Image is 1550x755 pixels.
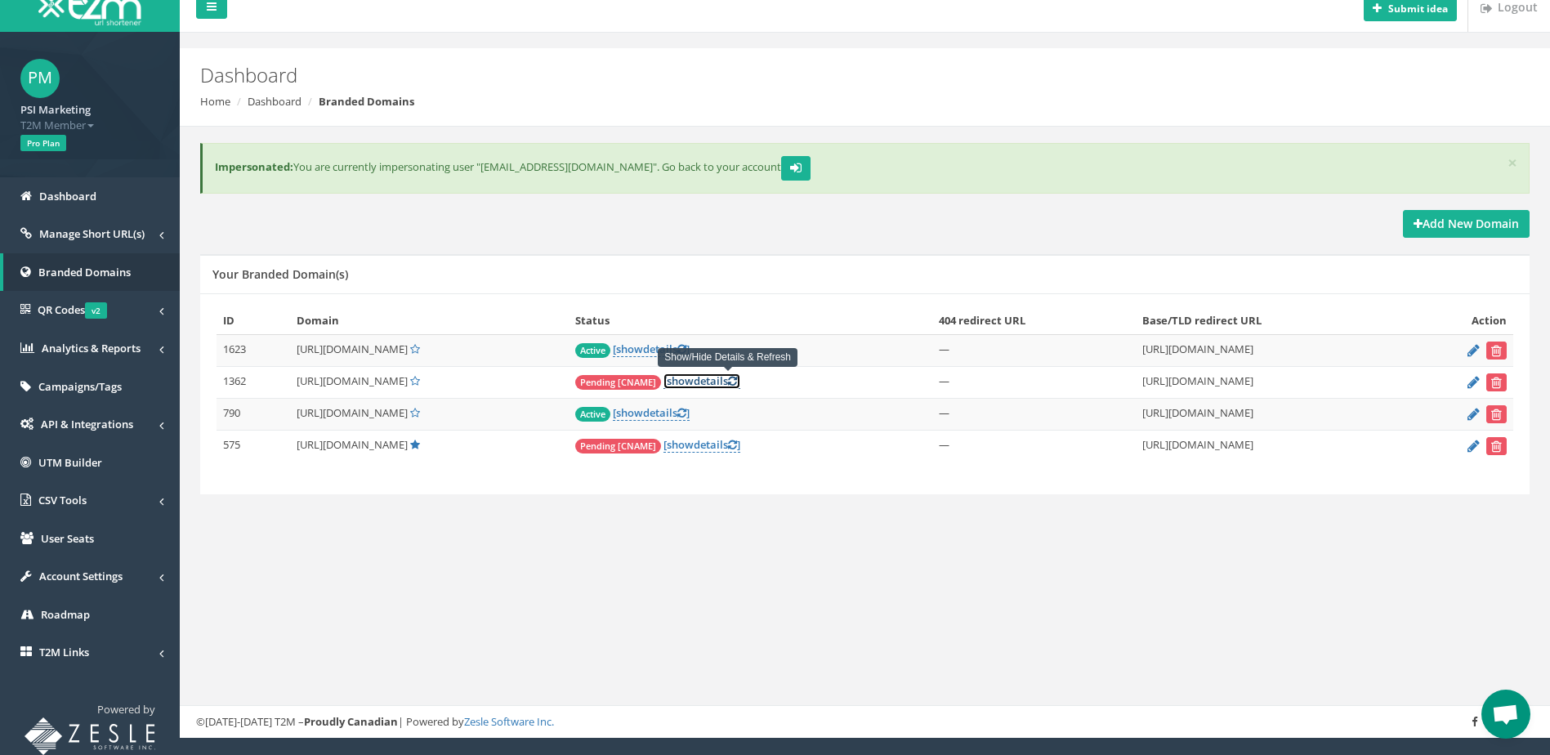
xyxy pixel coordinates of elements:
[25,717,155,755] img: T2M URL Shortener powered by Zesle Software Inc.
[304,714,398,729] strong: Proudly Canadian
[1414,216,1519,231] strong: Add New Domain
[20,98,159,132] a: PSI Marketing T2M Member
[410,373,420,388] a: Set Default
[42,341,141,355] span: Analytics & Reports
[39,189,96,203] span: Dashboard
[248,94,302,109] a: Dashboard
[1136,399,1406,431] td: [URL][DOMAIN_NAME]
[217,306,290,335] th: ID
[569,306,932,335] th: Status
[575,407,610,422] span: Active
[932,399,1136,431] td: —
[200,143,1530,194] div: You are currently impersonating user "[EMAIL_ADDRESS][DOMAIN_NAME]". Go back to your account
[20,118,159,133] span: T2M Member
[97,702,155,717] span: Powered by
[1388,2,1448,16] b: Submit idea
[217,335,290,367] td: 1623
[38,379,122,394] span: Campaigns/Tags
[1406,306,1513,335] th: Action
[41,607,90,622] span: Roadmap
[297,373,408,388] span: [URL][DOMAIN_NAME]
[663,373,740,389] a: [showdetails]
[319,94,414,109] strong: Branded Domains
[1508,154,1517,172] button: ×
[1136,431,1406,462] td: [URL][DOMAIN_NAME]
[667,373,694,388] span: show
[932,335,1136,367] td: —
[217,431,290,462] td: 575
[217,399,290,431] td: 790
[38,302,107,317] span: QR Codes
[39,226,145,241] span: Manage Short URL(s)
[20,102,91,117] strong: PSI Marketing
[20,135,66,151] span: Pro Plan
[39,569,123,583] span: Account Settings
[1403,210,1530,238] a: Add New Domain
[575,375,661,390] span: Pending [CNAME]
[658,348,797,367] div: Show/Hide Details & Refresh
[932,306,1136,335] th: 404 redirect URL
[38,265,131,279] span: Branded Domains
[39,645,89,659] span: T2M Links
[196,714,1534,730] div: ©[DATE]-[DATE] T2M – | Powered by
[20,59,60,98] span: PM
[667,437,694,452] span: show
[932,431,1136,462] td: —
[613,342,690,357] a: [showdetails]
[212,268,348,280] h5: Your Branded Domain(s)
[1136,335,1406,367] td: [URL][DOMAIN_NAME]
[217,367,290,399] td: 1362
[613,405,690,421] a: [showdetails]
[575,343,610,358] span: Active
[1136,306,1406,335] th: Base/TLD redirect URL
[663,437,740,453] a: [showdetails]
[932,367,1136,399] td: —
[41,417,133,431] span: API & Integrations
[616,342,643,356] span: show
[38,493,87,507] span: CSV Tools
[616,405,643,420] span: show
[410,437,420,452] a: Default
[200,65,1304,86] h2: Dashboard
[575,439,661,453] span: Pending [CNAME]
[200,94,230,109] a: Home
[215,159,293,174] b: Impersonated:
[41,531,94,546] span: User Seats
[85,302,107,319] span: v2
[410,342,420,356] a: Set Default
[38,455,102,470] span: UTM Builder
[297,342,408,356] span: [URL][DOMAIN_NAME]
[1136,367,1406,399] td: [URL][DOMAIN_NAME]
[464,714,554,729] a: Zesle Software Inc.
[297,437,408,452] span: [URL][DOMAIN_NAME]
[297,405,408,420] span: [URL][DOMAIN_NAME]
[1481,690,1530,739] div: Open chat
[410,405,420,420] a: Set Default
[290,306,569,335] th: Domain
